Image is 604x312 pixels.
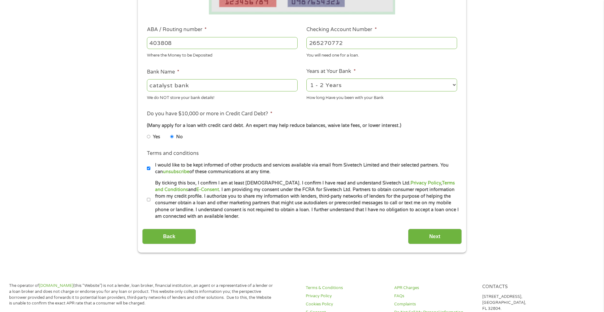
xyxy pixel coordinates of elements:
input: 263177916 [147,37,298,49]
h4: Contacts [482,284,563,290]
a: unsubscribe [163,169,189,174]
a: Cookies Policy [306,301,386,307]
a: Complaints [394,301,475,307]
input: Back [142,229,196,244]
label: ABA / Routing number [147,26,207,33]
label: I would like to be kept informed of other products and services available via email from Sivetech... [150,162,459,175]
div: You will need one for a loan. [306,50,457,59]
label: Years at Your Bank [306,68,355,75]
p: [STREET_ADDRESS], [GEOGRAPHIC_DATA], FL 32804. [482,294,563,312]
div: (Many apply for a loan with credit card debt. An expert may help reduce balances, waive late fees... [147,122,457,129]
a: Terms and Conditions [155,180,455,192]
div: How long Have you been with your Bank [306,92,457,101]
label: Bank Name [147,69,179,75]
label: Do you have $10,000 or more in Credit Card Debt? [147,111,272,117]
a: APR Charges [394,285,475,291]
input: Next [408,229,462,244]
a: Privacy Policy [306,293,386,299]
div: Where the Money to be Deposited [147,50,298,59]
a: FAQs [394,293,475,299]
input: 345634636 [306,37,457,49]
label: No [176,134,183,140]
a: E-Consent [196,187,219,192]
a: Terms & Conditions [306,285,386,291]
label: Terms and conditions [147,150,199,157]
label: By ticking this box, I confirm I am at least [DEMOGRAPHIC_DATA]. I confirm I have read and unders... [150,180,459,220]
label: Yes [153,134,160,140]
a: [DOMAIN_NAME] [39,283,73,288]
a: Privacy Policy [411,180,441,186]
div: We do NOT store your bank details! [147,92,298,101]
p: The operator of (this “Website”) is not a lender, loan broker, financial institution, an agent or... [9,283,274,307]
label: Checking Account Number [306,26,377,33]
